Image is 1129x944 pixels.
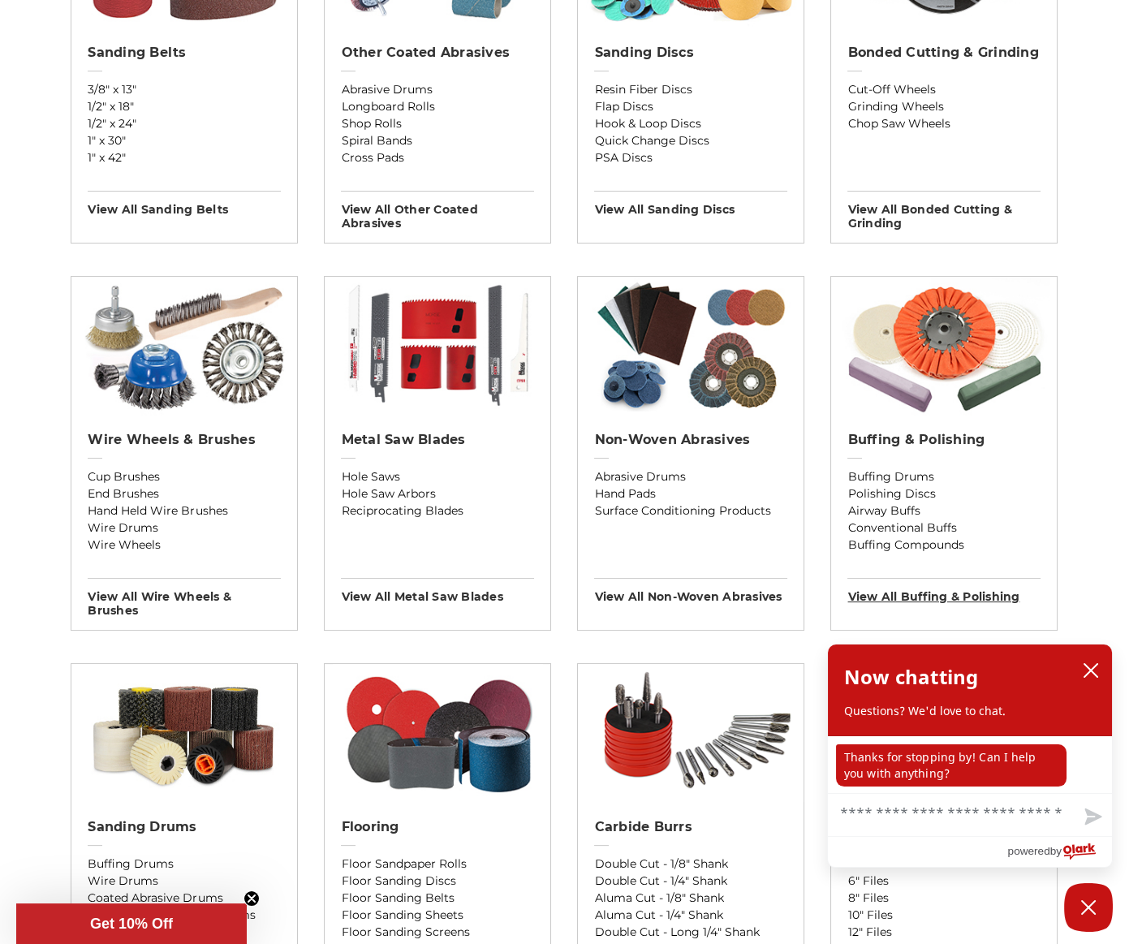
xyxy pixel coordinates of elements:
a: Cross Pads [341,149,534,166]
a: Chop Saw Wheels [847,115,1041,132]
h3: View All wire wheels & brushes [88,578,281,618]
img: Sanding Drums [71,664,297,802]
a: Double Cut - 1/8" Shank [594,856,787,873]
a: Aluma Cut - 1/4" Shank [594,907,787,924]
a: 6" Files [847,873,1041,890]
img: Carbide Burrs [578,664,804,802]
a: Abrasive Drums [341,81,534,98]
span: Get 10% Off [90,916,173,932]
a: Floor Sanding Belts [341,890,534,907]
h2: Sanding Belts [88,45,281,61]
p: Thanks for stopping by! Can I help you with anything? [836,744,1067,787]
a: Quick Change Discs [594,132,787,149]
a: Abrasive Drums [594,468,787,485]
h2: Buffing & Polishing [847,432,1041,448]
a: Longboard Rolls [341,98,534,115]
a: Double Cut - 1/4" Shank [594,873,787,890]
h2: Sanding Drums [88,819,281,835]
a: Buffing Drums [88,856,281,873]
img: Non-woven Abrasives [586,277,796,415]
a: Aluma Cut - 1/8" Shank [594,890,787,907]
a: Coated Abrasive Drums [88,890,281,907]
a: 1/2" x 18" [88,98,281,115]
a: 10" Files [847,907,1041,924]
h3: View All buffing & polishing [847,578,1041,604]
a: Powered by Olark [1007,837,1112,867]
a: Floor Sanding Screens [341,924,534,941]
h3: View All sanding discs [594,191,787,217]
img: Buffing & Polishing [839,277,1049,415]
h2: Metal Saw Blades [341,432,534,448]
a: Grinding Wheels [847,98,1041,115]
span: powered [1007,841,1049,861]
a: Hole Saws [341,468,534,485]
h2: Wire Wheels & Brushes [88,432,281,448]
a: Cut-Off Wheels [847,81,1041,98]
a: Floor Sanding Discs [341,873,534,890]
h2: Flooring [341,819,534,835]
h2: Non-woven Abrasives [594,432,787,448]
img: Flooring [333,664,543,802]
a: Resin Fiber Discs [594,81,787,98]
h2: Sanding Discs [594,45,787,61]
a: Buffing Drums [847,468,1041,485]
div: olark chatbox [827,644,1113,868]
a: Polishing Discs [847,485,1041,502]
a: 1/2" x 24" [88,115,281,132]
button: Close teaser [243,890,260,907]
p: Questions? We'd love to chat. [844,703,1096,719]
a: Hand Pads [594,485,787,502]
h3: View All other coated abrasives [341,191,534,231]
h2: Bonded Cutting & Grinding [847,45,1041,61]
h2: Now chatting [844,661,978,693]
button: close chatbox [1078,658,1104,683]
a: Wire Drums [88,519,281,537]
h3: View All non-woven abrasives [594,578,787,604]
a: Floor Sandpaper Rolls [341,856,534,873]
h3: View All bonded cutting & grinding [847,191,1041,231]
a: Reciprocating Blades [341,502,534,519]
a: Flap Discs [594,98,787,115]
button: Close Chatbox [1064,883,1113,932]
span: by [1050,841,1062,861]
a: Airway Buffs [847,502,1041,519]
a: 1" x 42" [88,149,281,166]
h3: View All sanding belts [88,191,281,217]
a: 8" Files [847,890,1041,907]
a: 12" Files [847,924,1041,941]
a: Surface Conditioning Products [594,502,787,519]
a: 3/8" x 13" [88,81,281,98]
img: Wire Wheels & Brushes [80,277,290,415]
h3: View All metal saw blades [341,578,534,604]
a: Buffing Compounds [847,537,1041,554]
img: Metal Saw Blades [333,277,543,415]
a: Wire Drums [88,873,281,890]
a: Floor Sanding Sheets [341,907,534,924]
a: Conventional Buffs [847,519,1041,537]
a: Hole Saw Arbors [341,485,534,502]
a: PSA Discs [594,149,787,166]
a: Hook & Loop Discs [594,115,787,132]
a: Wire Wheels [88,537,281,554]
a: Double Cut - Long 1/4" Shank [594,924,787,941]
h2: Carbide Burrs [594,819,787,835]
button: Send message [1071,799,1112,836]
a: Spiral Bands [341,132,534,149]
div: Get 10% OffClose teaser [16,903,247,944]
div: chat [828,736,1112,793]
a: 1" x 30" [88,132,281,149]
a: Cup Brushes [88,468,281,485]
h2: Other Coated Abrasives [341,45,534,61]
a: End Brushes [88,485,281,502]
a: Shop Rolls [341,115,534,132]
a: Hand Held Wire Brushes [88,502,281,519]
